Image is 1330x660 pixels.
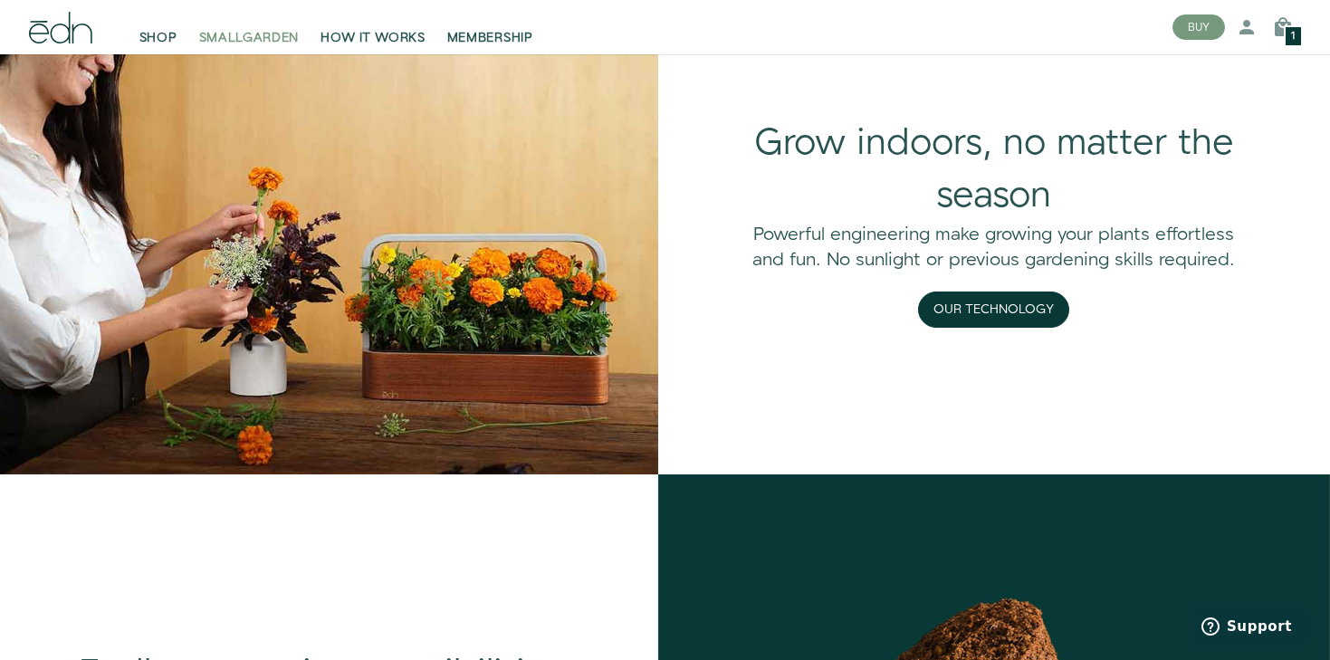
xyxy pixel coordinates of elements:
[139,29,177,47] span: SHOP
[129,7,188,47] a: SHOP
[447,29,533,47] span: MEMBERSHIP
[188,7,311,47] a: SMALLGARDEN
[1172,14,1225,40] button: BUY
[321,29,425,47] span: HOW IT WORKS
[436,7,544,47] a: MEMBERSHIP
[737,222,1251,273] div: Powerful engineering make growing your plants effortless and fun. No sunlight or previous gardeni...
[1291,32,1296,42] span: 1
[737,118,1251,221] div: Grow indoors, no matter the season
[1189,606,1312,651] iframe: Opens a widget where you can find more information
[199,29,300,47] span: SMALLGARDEN
[310,7,435,47] a: HOW IT WORKS
[918,292,1069,328] button: Our Technology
